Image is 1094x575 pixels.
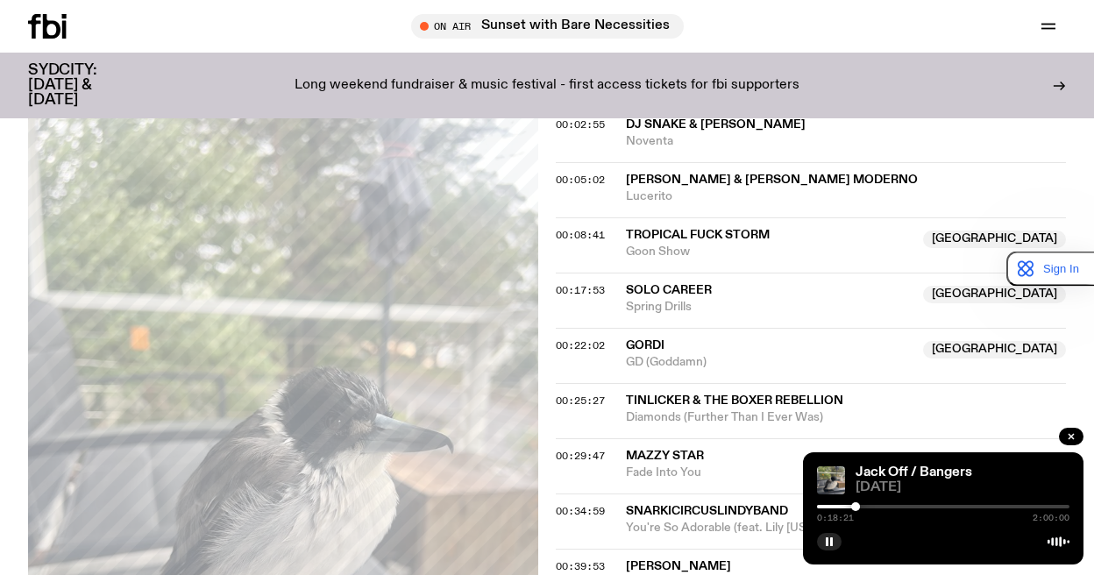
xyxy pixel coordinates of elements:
[626,450,704,462] span: Mazzy Star
[817,514,854,522] span: 0:18:21
[923,286,1066,303] span: [GEOGRAPHIC_DATA]
[556,559,605,573] span: 00:39:53
[556,283,605,297] span: 00:17:53
[923,341,1066,358] span: [GEOGRAPHIC_DATA]
[1033,514,1069,522] span: 2:00:00
[626,229,770,241] span: Tropical Fuck Storm
[556,504,605,518] span: 00:34:59
[556,451,605,461] button: 00:29:47
[626,394,843,407] span: Tinlicker & The Boxer Rebellion
[856,481,1069,494] span: [DATE]
[556,341,605,351] button: 00:22:02
[626,409,1066,426] span: Diamonds (Further Than I Ever Was)
[626,133,1066,150] span: Noventa
[626,284,712,296] span: Solo Career
[626,118,806,131] span: DJ Snake & [PERSON_NAME]
[923,231,1066,248] span: [GEOGRAPHIC_DATA]
[411,14,684,39] button: On AirSunset with Bare Necessities
[626,244,913,260] span: Goon Show
[556,231,605,240] button: 00:08:41
[626,299,913,316] span: Spring Drills
[626,520,913,536] span: You're So Adorable (feat. Lily [US_STATE])
[556,117,605,131] span: 00:02:55
[556,394,605,408] span: 00:25:27
[556,286,605,295] button: 00:17:53
[556,396,605,406] button: 00:25:27
[556,449,605,463] span: 00:29:47
[556,120,605,130] button: 00:02:55
[556,175,605,185] button: 00:05:02
[626,354,913,371] span: GD (Goddamn)
[626,339,664,351] span: Gordi
[626,174,918,186] span: [PERSON_NAME] & [PERSON_NAME] Moderno
[556,507,605,516] button: 00:34:59
[556,173,605,187] span: 00:05:02
[28,63,140,108] h3: SYDCITY: [DATE] & [DATE]
[556,338,605,352] span: 00:22:02
[295,78,799,94] p: Long weekend fundraiser & music festival - first access tickets for fbi supporters
[556,562,605,571] button: 00:39:53
[856,465,972,479] a: Jack Off / Bangers
[626,465,1066,481] span: Fade Into You
[626,505,788,517] span: SnarkiCircusLindyBand
[626,560,731,572] span: [PERSON_NAME]
[556,228,605,242] span: 00:08:41
[626,188,1066,205] span: Lucerito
